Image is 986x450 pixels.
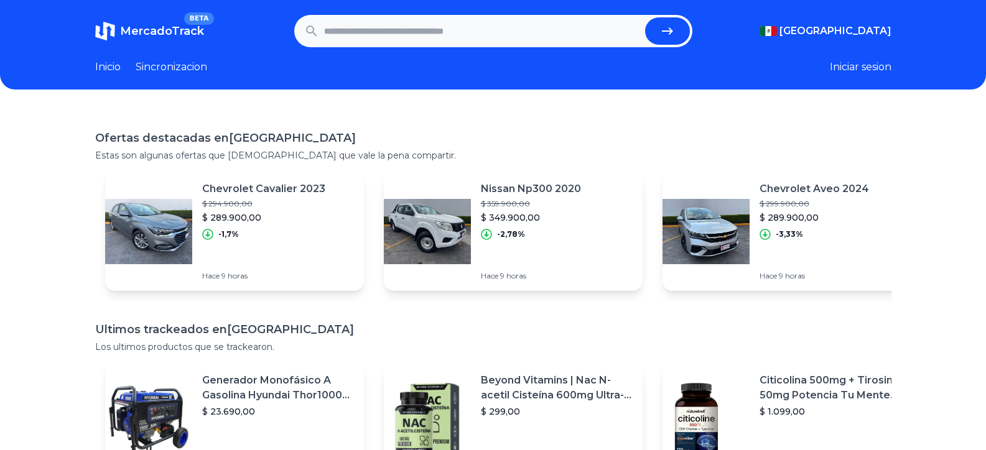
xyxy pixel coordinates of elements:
[95,21,115,41] img: MercadoTrack
[481,181,581,196] p: Nissan Np300 2020
[481,211,581,224] p: $ 349.900,00
[760,405,911,418] p: $ 1.099,00
[95,149,891,162] p: Estas son algunas ofertas que [DEMOGRAPHIC_DATA] que vale la pena compartir.
[184,12,213,25] span: BETA
[202,181,325,196] p: Chevrolet Cavalier 2023
[105,188,192,275] img: Featured image
[830,60,891,75] button: Iniciar sesion
[760,211,869,224] p: $ 289.900,00
[760,26,777,36] img: Mexico
[95,21,204,41] a: MercadoTrackBETA
[202,199,325,209] p: $ 294.900,00
[776,229,803,239] p: -3,33%
[779,24,891,39] span: [GEOGRAPHIC_DATA]
[760,271,869,281] p: Hace 9 horas
[481,271,581,281] p: Hace 9 horas
[481,373,633,403] p: Beyond Vitamins | Nac N-acetil Cisteína 600mg Ultra-premium Con Inulina De Agave (prebiótico Natu...
[663,172,921,291] a: Featured imageChevrolet Aveo 2024$ 299.900,00$ 289.900,00-3,33%Hace 9 horas
[95,321,891,338] h1: Ultimos trackeados en [GEOGRAPHIC_DATA]
[481,405,633,418] p: $ 299,00
[760,181,869,196] p: Chevrolet Aveo 2024
[105,172,364,291] a: Featured imageChevrolet Cavalier 2023$ 294.900,00$ 289.900,00-1,7%Hace 9 horas
[202,271,325,281] p: Hace 9 horas
[136,60,207,75] a: Sincronizacion
[760,199,869,209] p: $ 299.900,00
[95,60,121,75] a: Inicio
[760,24,891,39] button: [GEOGRAPHIC_DATA]
[202,405,354,418] p: $ 23.690,00
[497,229,525,239] p: -2,78%
[218,229,239,239] p: -1,7%
[384,172,643,291] a: Featured imageNissan Np300 2020$ 359.900,00$ 349.900,00-2,78%Hace 9 horas
[95,129,891,147] h1: Ofertas destacadas en [GEOGRAPHIC_DATA]
[202,373,354,403] p: Generador Monofásico A Gasolina Hyundai Thor10000 P 11.5 Kw
[95,341,891,353] p: Los ultimos productos que se trackearon.
[481,199,581,209] p: $ 359.900,00
[663,188,750,275] img: Featured image
[384,188,471,275] img: Featured image
[760,373,911,403] p: Citicolina 500mg + Tirosina 50mg Potencia Tu Mente (120caps) Sabor Sin Sabor
[120,24,204,38] span: MercadoTrack
[202,211,325,224] p: $ 289.900,00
